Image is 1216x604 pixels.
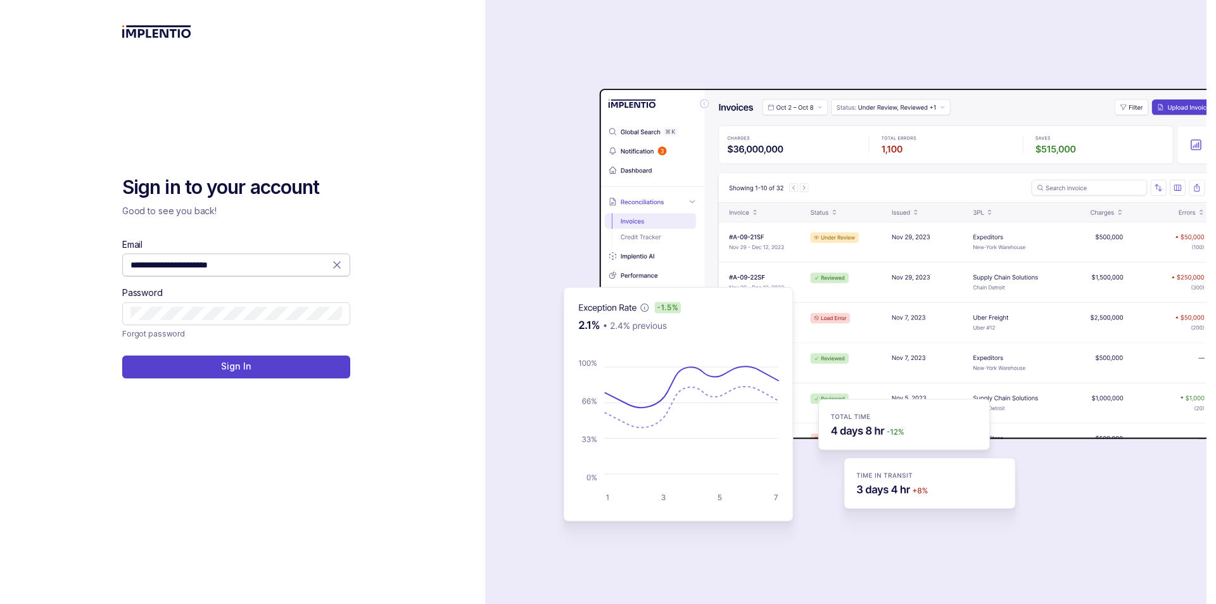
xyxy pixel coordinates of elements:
h2: Sign in to your account [122,175,350,200]
img: logo [122,25,191,38]
button: Sign In [122,356,350,378]
p: Sign In [221,360,251,373]
p: Good to see you back! [122,205,350,217]
label: Password [122,286,163,299]
a: Link Forgot password [122,328,185,340]
p: Forgot password [122,328,185,340]
label: Email [122,238,142,251]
